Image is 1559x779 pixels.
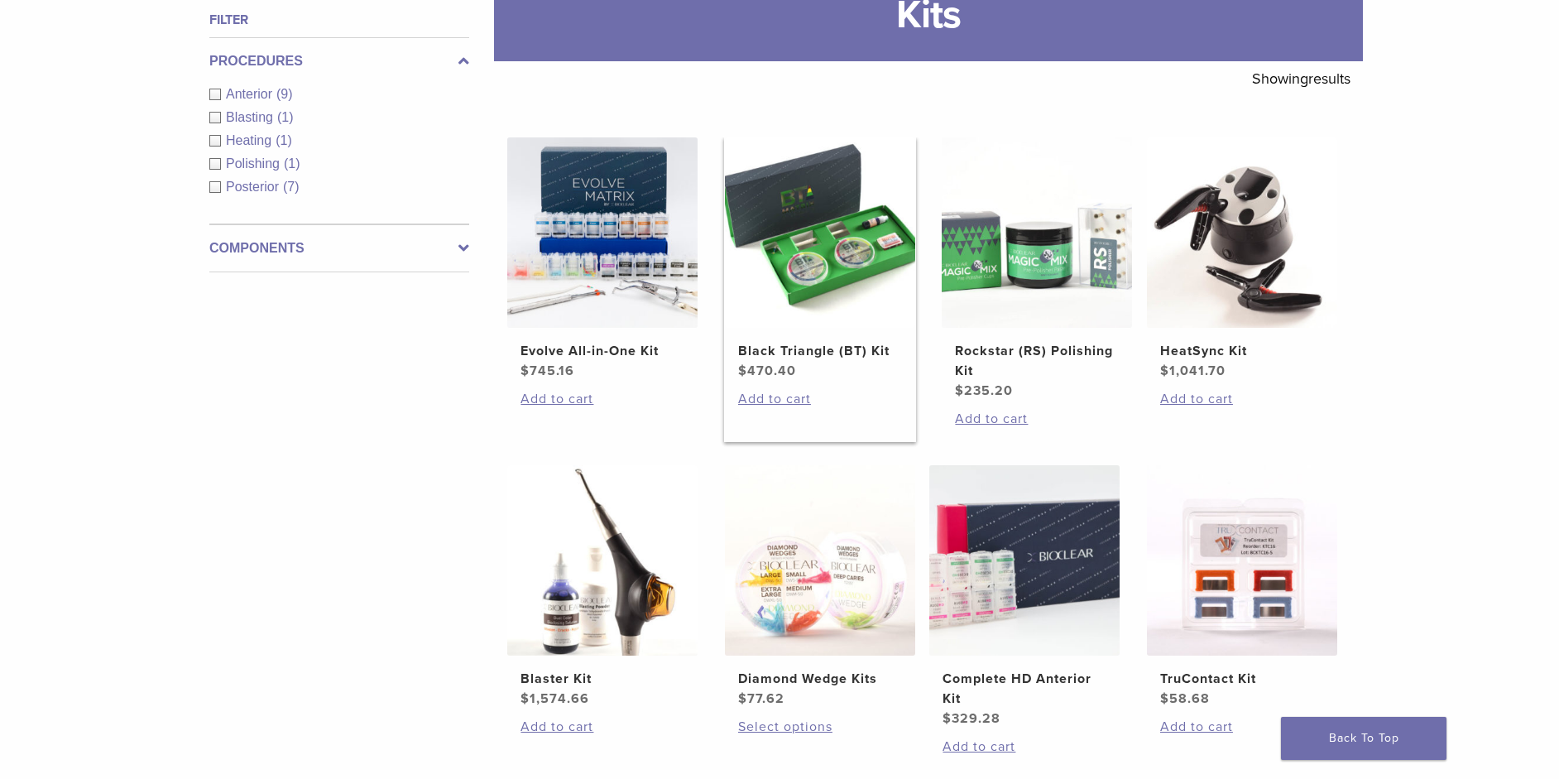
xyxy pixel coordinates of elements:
[1160,341,1324,361] h2: HeatSync Kit
[943,710,952,727] span: $
[738,690,747,707] span: $
[506,137,699,381] a: Evolve All-in-One KitEvolve All-in-One Kit $745.16
[1281,717,1446,760] a: Back To Top
[943,710,1000,727] bdi: 329.28
[226,133,276,147] span: Heating
[725,465,915,656] img: Diamond Wedge Kits
[943,737,1106,757] a: Add to cart: “Complete HD Anterior Kit”
[1146,137,1339,381] a: HeatSync KitHeatSync Kit $1,041.70
[955,409,1119,429] a: Add to cart: “Rockstar (RS) Polishing Kit”
[724,465,917,709] a: Diamond Wedge KitsDiamond Wedge Kits $77.62
[1160,389,1324,409] a: Add to cart: “HeatSync Kit”
[738,389,902,409] a: Add to cart: “Black Triangle (BT) Kit”
[1160,690,1169,707] span: $
[942,137,1132,328] img: Rockstar (RS) Polishing Kit
[928,465,1121,729] a: Complete HD Anterior KitComplete HD Anterior Kit $329.28
[209,238,469,258] label: Components
[1146,465,1339,709] a: TruContact KitTruContact Kit $58.68
[1160,669,1324,689] h2: TruContact Kit
[738,717,902,737] a: Select options for “Diamond Wedge Kits”
[226,156,284,171] span: Polishing
[226,110,277,124] span: Blasting
[738,669,902,689] h2: Diamond Wedge Kits
[1160,363,1169,379] span: $
[507,137,698,328] img: Evolve All-in-One Kit
[738,341,902,361] h2: Black Triangle (BT) Kit
[955,382,1013,399] bdi: 235.20
[1160,363,1226,379] bdi: 1,041.70
[276,87,293,101] span: (9)
[1160,690,1210,707] bdi: 58.68
[738,690,784,707] bdi: 77.62
[738,363,796,379] bdi: 470.40
[1147,137,1337,328] img: HeatSync Kit
[1252,61,1350,96] p: Showing results
[209,10,469,30] h4: Filter
[1160,717,1324,737] a: Add to cart: “TruContact Kit”
[506,465,699,709] a: Blaster KitBlaster Kit $1,574.66
[520,690,530,707] span: $
[284,156,300,171] span: (1)
[520,717,684,737] a: Add to cart: “Blaster Kit”
[941,137,1134,401] a: Rockstar (RS) Polishing KitRockstar (RS) Polishing Kit $235.20
[226,180,283,194] span: Posterior
[1147,465,1337,656] img: TruContact Kit
[738,363,747,379] span: $
[276,133,292,147] span: (1)
[520,363,530,379] span: $
[929,465,1120,656] img: Complete HD Anterior Kit
[520,341,684,361] h2: Evolve All-in-One Kit
[955,341,1119,381] h2: Rockstar (RS) Polishing Kit
[520,389,684,409] a: Add to cart: “Evolve All-in-One Kit”
[943,669,1106,709] h2: Complete HD Anterior Kit
[520,363,574,379] bdi: 745.16
[283,180,300,194] span: (7)
[725,137,915,328] img: Black Triangle (BT) Kit
[507,465,698,656] img: Blaster Kit
[724,137,917,381] a: Black Triangle (BT) KitBlack Triangle (BT) Kit $470.40
[520,690,589,707] bdi: 1,574.66
[277,110,294,124] span: (1)
[226,87,276,101] span: Anterior
[209,51,469,71] label: Procedures
[955,382,964,399] span: $
[520,669,684,689] h2: Blaster Kit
